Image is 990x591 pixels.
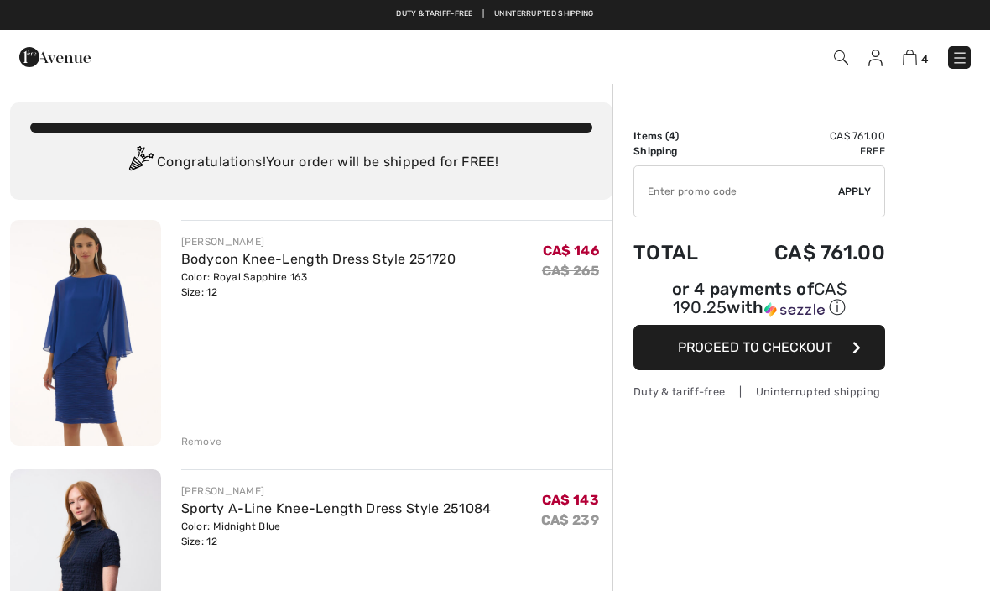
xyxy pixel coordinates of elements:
s: CA$ 265 [542,263,599,279]
span: 4 [921,53,928,65]
td: CA$ 761.00 [727,224,885,281]
div: Color: Royal Sapphire 163 Size: 12 [181,269,456,300]
a: 1ère Avenue [19,48,91,64]
td: Free [727,144,885,159]
img: Congratulation2.svg [123,146,157,180]
div: Remove [181,434,222,449]
img: 1ère Avenue [19,40,91,74]
div: or 4 payments of with [633,281,885,319]
div: [PERSON_NAME] [181,484,492,499]
a: Sporty A-Line Knee-Length Dress Style 251084 [181,500,492,516]
img: Bodycon Knee-Length Dress Style 251720 [10,220,161,446]
s: CA$ 239 [541,512,599,528]
img: Menu [951,50,968,66]
div: or 4 payments ofCA$ 190.25withSezzle Click to learn more about Sezzle [633,281,885,325]
span: CA$ 190.25 [673,279,847,317]
td: Shipping [633,144,727,159]
img: My Info [868,50,883,66]
span: CA$ 143 [542,492,599,508]
td: Items ( ) [633,128,727,144]
div: [PERSON_NAME] [181,234,456,249]
button: Proceed to Checkout [633,325,885,370]
span: CA$ 146 [543,243,599,259]
span: 4 [669,130,675,142]
span: Proceed to Checkout [678,339,832,355]
img: Sezzle [764,302,825,317]
div: Duty & tariff-free | Uninterrupted shipping [633,384,885,400]
td: Total [633,224,727,281]
div: Color: Midnight Blue Size: 12 [181,519,492,549]
td: CA$ 761.00 [727,128,885,144]
a: 4 [903,47,928,67]
input: Promo code [634,166,838,217]
a: Bodycon Knee-Length Dress Style 251720 [181,251,456,267]
img: Shopping Bag [903,50,917,65]
img: Search [834,50,848,65]
div: Congratulations! Your order will be shipped for FREE! [30,146,592,180]
span: Apply [838,184,872,199]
